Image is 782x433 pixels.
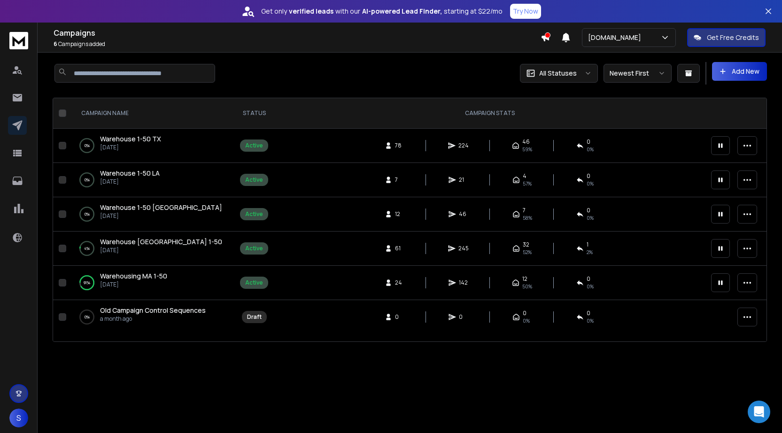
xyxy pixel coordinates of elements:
[245,176,263,184] div: Active
[522,138,530,146] span: 46
[522,275,527,283] span: 12
[70,98,234,129] th: CAMPAIGN NAME
[587,172,590,180] span: 0
[395,279,404,286] span: 24
[523,207,526,214] span: 7
[100,144,161,151] p: [DATE]
[523,172,526,180] span: 4
[587,138,590,146] span: 0
[70,197,234,232] td: 0%Warehouse 1-50 [GEOGRAPHIC_DATA][DATE]
[9,409,28,427] button: S
[245,245,263,252] div: Active
[100,237,222,247] a: Warehouse [GEOGRAPHIC_DATA] 1-50
[100,306,206,315] a: Old Campaign Control Sequences
[458,142,469,149] span: 224
[588,33,645,42] p: [DOMAIN_NAME]
[100,237,222,246] span: Warehouse [GEOGRAPHIC_DATA] 1-50
[85,312,90,322] p: 0 %
[587,275,590,283] span: 0
[459,279,468,286] span: 142
[245,142,263,149] div: Active
[395,245,404,252] span: 61
[587,317,594,325] span: 0%
[523,309,526,317] span: 0
[84,244,90,253] p: 4 %
[587,146,594,153] span: 0 %
[587,180,594,187] span: 0 %
[522,283,532,290] span: 50 %
[70,266,234,300] td: 91%Warehousing MA 1-50[DATE]
[245,279,263,286] div: Active
[85,175,90,185] p: 0 %
[70,129,234,163] td: 0%Warehouse 1-50 TX[DATE]
[522,146,532,153] span: 59 %
[100,315,206,323] p: a month ago
[70,300,234,334] td: 0%Old Campaign Control Sequencesa month ago
[100,271,167,281] a: Warehousing MA 1-50
[523,214,532,222] span: 58 %
[289,7,333,16] strong: verified leads
[100,134,161,143] span: Warehouse 1-50 TX
[587,214,594,222] span: 0 %
[539,69,577,78] p: All Statuses
[100,203,222,212] a: Warehouse 1-50 [GEOGRAPHIC_DATA]
[274,98,705,129] th: CAMPAIGN STATS
[587,309,590,317] span: 0
[85,209,90,219] p: 0 %
[748,401,770,423] div: Open Intercom Messenger
[395,210,404,218] span: 12
[587,283,594,290] span: 0 %
[100,169,160,178] a: Warehouse 1-50 LA
[100,178,160,186] p: [DATE]
[395,142,404,149] span: 78
[587,241,588,248] span: 1
[70,232,234,266] td: 4%Warehouse [GEOGRAPHIC_DATA] 1-50[DATE]
[70,163,234,197] td: 0%Warehouse 1-50 LA[DATE]
[261,7,503,16] p: Get only with our starting at $22/mo
[100,247,222,254] p: [DATE]
[100,134,161,144] a: Warehouse 1-50 TX
[54,40,57,48] span: 6
[712,62,767,81] button: Add New
[687,28,766,47] button: Get Free Credits
[523,317,530,325] span: 0%
[234,98,274,129] th: STATUS
[54,40,541,48] p: Campaigns added
[458,245,469,252] span: 245
[523,248,532,256] span: 52 %
[362,7,442,16] strong: AI-powered Lead Finder,
[395,176,404,184] span: 7
[587,207,590,214] span: 0
[510,4,541,19] button: Try Now
[604,64,672,83] button: Newest First
[459,210,468,218] span: 46
[247,313,262,321] div: Draft
[9,32,28,49] img: logo
[54,27,541,39] h1: Campaigns
[459,176,468,184] span: 21
[523,180,532,187] span: 57 %
[100,281,167,288] p: [DATE]
[513,7,538,16] p: Try Now
[707,33,759,42] p: Get Free Credits
[84,278,90,287] p: 91 %
[395,313,404,321] span: 0
[459,313,468,321] span: 0
[245,210,263,218] div: Active
[85,141,90,150] p: 0 %
[100,212,222,220] p: [DATE]
[587,248,593,256] span: 2 %
[523,241,529,248] span: 32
